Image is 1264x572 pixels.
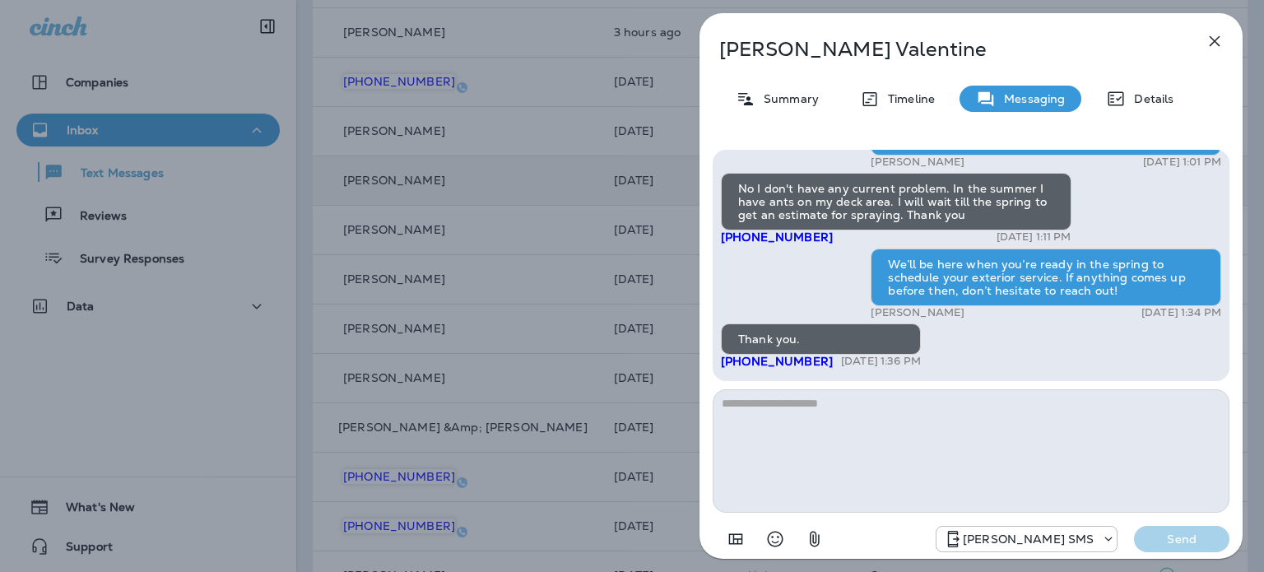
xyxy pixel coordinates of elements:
[719,523,752,556] button: Add in a premade template
[721,354,833,369] span: [PHONE_NUMBER]
[1143,156,1221,169] p: [DATE] 1:01 PM
[841,355,921,368] p: [DATE] 1:36 PM
[719,38,1169,61] p: [PERSON_NAME] Valentine
[871,306,964,319] p: [PERSON_NAME]
[963,532,1094,546] p: [PERSON_NAME] SMS
[721,323,921,355] div: Thank you.
[997,230,1071,244] p: [DATE] 1:11 PM
[1141,306,1221,319] p: [DATE] 1:34 PM
[755,92,819,105] p: Summary
[759,523,792,556] button: Select an emoji
[871,249,1221,306] div: We’ll be here when you’re ready in the spring to schedule your exterior service. If anything come...
[996,92,1065,105] p: Messaging
[721,230,833,244] span: [PHONE_NUMBER]
[721,173,1071,230] div: No I don't have any current problem. In the summer I have ants on my deck area. I will wait till ...
[880,92,935,105] p: Timeline
[1126,92,1173,105] p: Details
[936,529,1117,549] div: +1 (757) 760-3335
[871,156,964,169] p: [PERSON_NAME]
